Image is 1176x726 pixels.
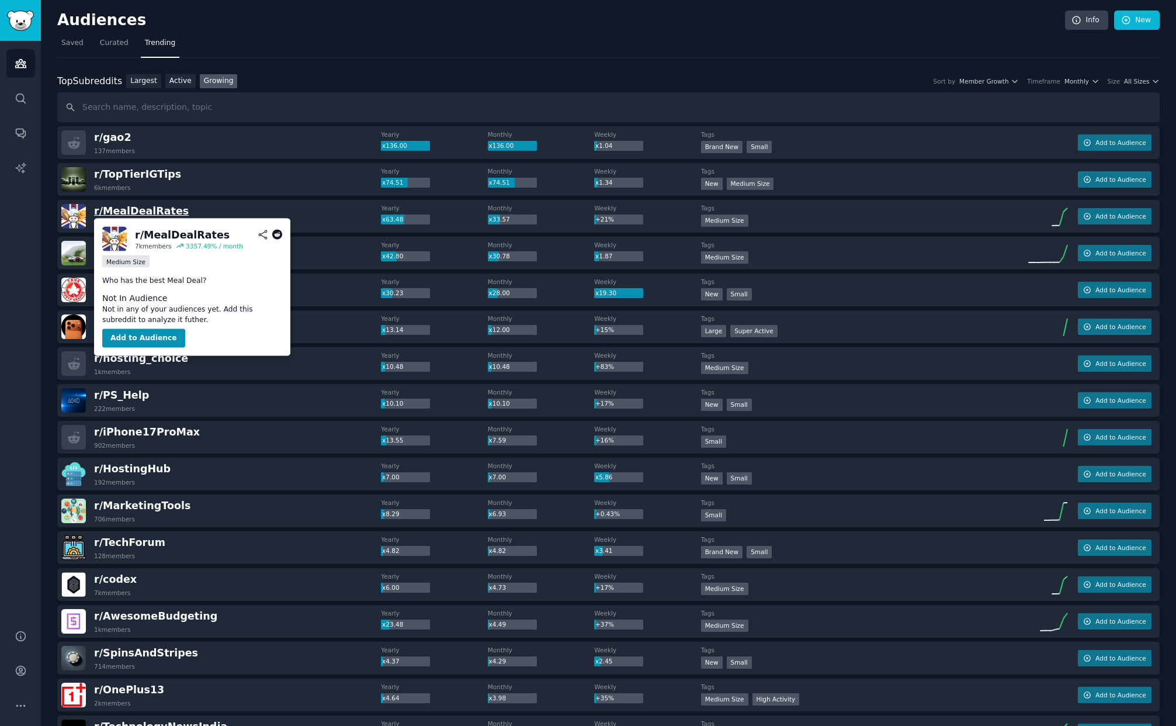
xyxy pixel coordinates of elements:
[1078,540,1151,556] button: Add to Audience
[94,478,135,486] div: 192 members
[701,509,726,521] div: Small
[61,535,86,560] img: TechForum
[94,441,135,450] div: 902 members
[1078,171,1151,188] button: Add to Audience
[61,167,86,192] img: TopTierIGTips
[701,535,1021,544] dt: Tags
[488,204,594,212] dt: Monthly
[595,658,613,665] span: x2.45
[1078,466,1151,482] button: Add to Audience
[382,400,403,407] span: x10.10
[94,205,189,217] span: r/ MealDealRates
[1078,392,1151,409] button: Add to Audience
[489,584,507,591] span: x4.73
[165,74,196,89] a: Active
[1114,11,1160,30] a: New
[701,620,748,632] div: Medium Size
[57,34,88,58] a: Saved
[701,288,723,300] div: New
[381,646,487,654] dt: Yearly
[94,168,181,180] span: r/ TopTierIGTips
[94,389,149,401] span: r/ PS_Help
[595,694,614,701] span: +35%
[1124,77,1149,85] span: All Sizes
[94,500,190,511] span: r/ MarketingTools
[94,552,135,560] div: 128 members
[594,167,700,175] dt: Weekly
[102,305,282,325] dd: Not in any of your audiences yet. Add this subreddit to analyze it futher.
[489,694,507,701] span: x3.98
[701,435,726,448] div: Small
[102,227,127,251] img: MealDealRates
[594,425,700,433] dt: Weekly
[488,609,594,617] dt: Monthly
[94,368,131,376] div: 1k members
[595,289,616,296] span: x19.30
[382,142,407,149] span: x136.00
[145,38,175,49] span: Trending
[701,572,1021,580] dt: Tags
[594,572,700,580] dt: Weekly
[186,242,243,250] div: 3357.49 % / month
[1027,77,1060,85] div: Timeframe
[701,178,723,190] div: New
[594,241,700,249] dt: Weekly
[1095,691,1146,699] span: Add to Audience
[382,289,403,296] span: x30.23
[94,184,131,192] div: 6k members
[61,646,86,670] img: SpinsAndStripes
[488,425,594,433] dt: Monthly
[381,535,487,544] dt: Yearly
[102,292,282,305] dt: Not In Audience
[1095,617,1146,625] span: Add to Audience
[1078,429,1151,445] button: Add to Audience
[382,437,403,444] span: x13.55
[747,141,772,153] div: Small
[701,656,723,669] div: New
[135,227,230,242] div: r/ MealDealRates
[94,684,164,696] span: r/ OnePlus13
[7,11,34,31] img: GummySearch logo
[701,472,723,485] div: New
[1095,175,1146,184] span: Add to Audience
[1064,77,1099,85] button: Monthly
[100,38,129,49] span: Curated
[381,683,487,691] dt: Yearly
[489,473,507,480] span: x7.00
[94,463,171,475] span: r/ HostingHub
[1078,355,1151,372] button: Add to Audience
[94,625,131,634] div: 1k members
[595,326,614,333] span: +15%
[94,147,135,155] div: 137 members
[61,38,84,49] span: Saved
[381,167,487,175] dt: Yearly
[382,363,403,370] span: x10.48
[595,621,614,628] span: +37%
[1095,654,1146,662] span: Add to Audience
[488,388,594,396] dt: Monthly
[701,204,1021,212] dt: Tags
[489,253,510,260] span: x30.78
[382,694,400,701] span: x4.64
[488,535,594,544] dt: Monthly
[381,241,487,249] dt: Yearly
[61,278,86,302] img: TrueNorthWagers
[61,241,86,265] img: Navimow_Segway
[381,572,487,580] dt: Yearly
[701,583,748,595] div: Medium Size
[594,535,700,544] dt: Weekly
[701,499,1021,507] dt: Tags
[1078,613,1151,630] button: Add to Audience
[489,179,510,186] span: x74.51
[701,399,723,411] div: New
[1065,11,1108,30] a: Info
[595,584,614,591] span: +17%
[489,363,510,370] span: x10.48
[382,510,400,517] span: x8.29
[1095,433,1146,441] span: Add to Audience
[701,167,1021,175] dt: Tags
[1078,134,1151,151] button: Add to Audience
[61,204,86,229] img: MealDealRates
[382,253,403,260] span: x42.80
[595,547,613,554] span: x3.41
